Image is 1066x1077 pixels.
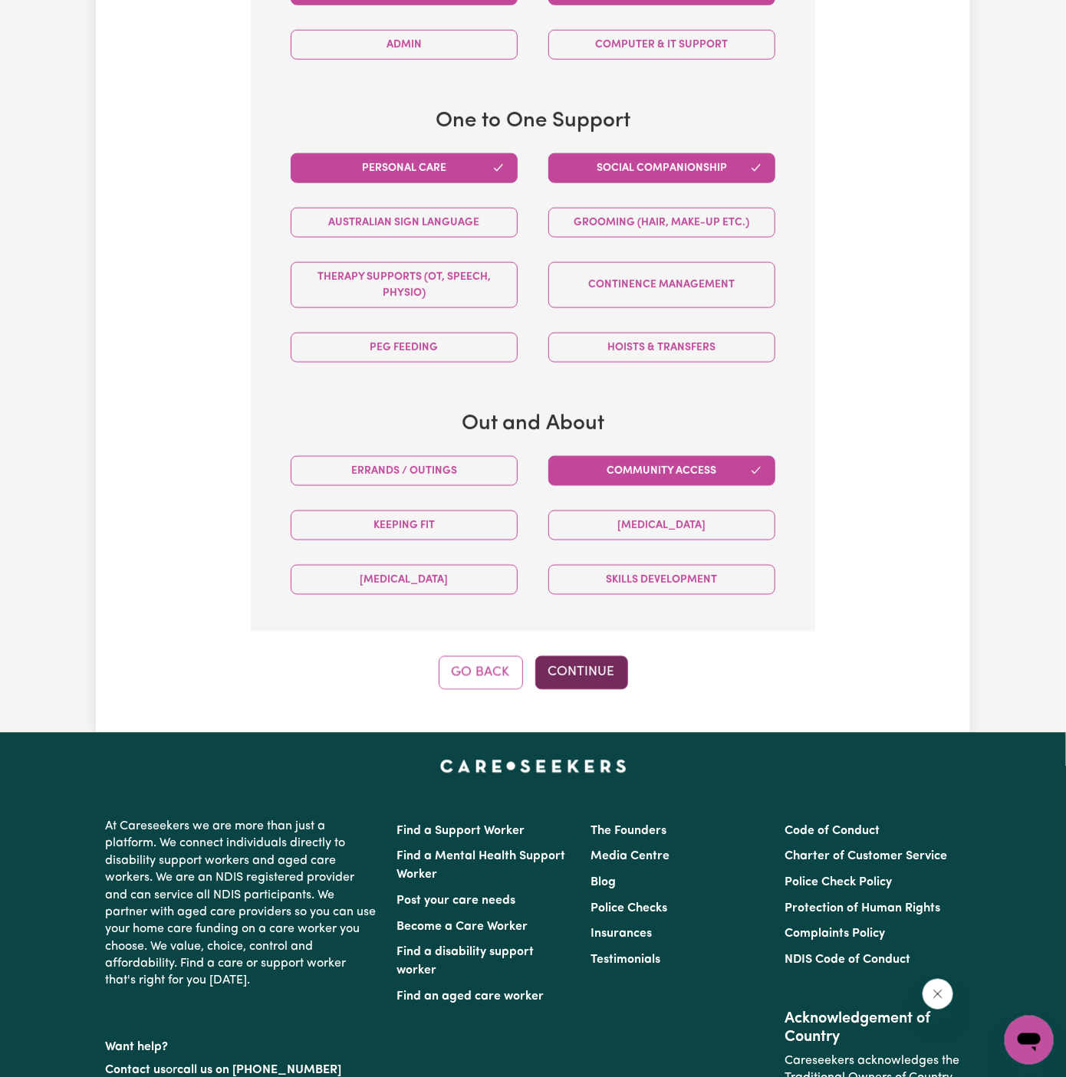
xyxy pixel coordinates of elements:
span: Need any help? [9,11,93,23]
iframe: Button to launch messaging window [1005,1016,1054,1065]
p: Want help? [105,1033,378,1056]
p: At Careseekers we are more than just a platform. We connect individuals directly to disability su... [105,813,378,997]
button: Personal care [291,153,518,183]
button: Social companionship [548,153,775,183]
a: Police Checks [591,903,667,915]
button: Keeping fit [291,511,518,540]
button: [MEDICAL_DATA] [548,511,775,540]
a: Code of Conduct [785,826,880,838]
button: Continence management [548,262,775,308]
a: Police Check Policy [785,877,893,889]
button: Skills Development [548,565,775,595]
a: Become a Care Worker [396,921,528,934]
button: Community access [548,456,775,486]
a: Complaints Policy [785,928,886,941]
a: call us on [PHONE_NUMBER] [177,1065,341,1077]
a: Find a Support Worker [396,826,525,838]
button: Therapy Supports (OT, speech, physio) [291,262,518,308]
a: Blog [591,877,616,889]
a: NDIS Code of Conduct [785,954,911,967]
h2: Acknowledgement of Country [785,1010,961,1047]
button: PEG feeding [291,333,518,363]
button: Continue [535,656,628,690]
a: Find a disability support worker [396,947,534,977]
button: Hoists & transfers [548,333,775,363]
button: Go Back [439,656,523,690]
button: Australian Sign Language [291,208,518,238]
h3: Out and About [275,412,791,438]
button: [MEDICAL_DATA] [291,565,518,595]
a: Find a Mental Health Support Worker [396,851,565,882]
a: Protection of Human Rights [785,903,941,915]
a: The Founders [591,826,666,838]
button: Grooming (hair, make-up etc.) [548,208,775,238]
a: Post your care needs [396,895,515,908]
a: Charter of Customer Service [785,851,948,863]
iframe: Close message [923,979,953,1010]
a: Careseekers home page [440,760,627,773]
a: Find an aged care worker [396,991,544,1003]
a: Testimonials [591,954,660,967]
button: Admin [291,30,518,60]
h3: One to One Support [275,109,791,135]
a: Contact us [105,1065,166,1077]
button: Errands / Outings [291,456,518,486]
button: Computer & IT Support [548,30,775,60]
a: Media Centre [591,851,670,863]
a: Insurances [591,928,652,941]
